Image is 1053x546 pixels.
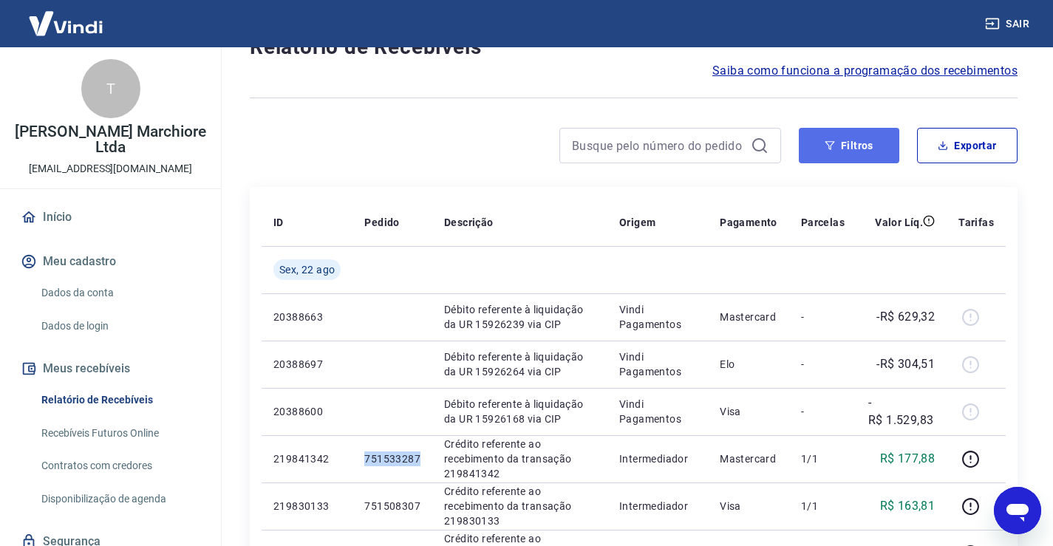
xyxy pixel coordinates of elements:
[273,499,341,513] p: 219830133
[880,450,936,468] p: R$ 177,88
[364,215,399,230] p: Pedido
[35,484,203,514] a: Disponibilização de agenda
[18,245,203,278] button: Meu cadastro
[35,385,203,415] a: Relatório de Recebíveis
[279,262,335,277] span: Sex, 22 ago
[801,357,845,372] p: -
[444,302,596,332] p: Débito referente à liquidação da UR 15926239 via CIP
[572,134,745,157] input: Busque pelo número do pedido
[880,497,936,515] p: R$ 163,81
[799,128,899,163] button: Filtros
[12,124,209,155] p: [PERSON_NAME] Marchiore Ltda
[273,310,341,324] p: 20388663
[35,451,203,481] a: Contratos com credores
[720,404,777,419] p: Visa
[18,352,203,385] button: Meus recebíveis
[868,394,935,429] p: -R$ 1.529,83
[273,215,284,230] p: ID
[801,404,845,419] p: -
[958,215,994,230] p: Tarifas
[18,201,203,233] a: Início
[35,311,203,341] a: Dados de login
[720,451,777,466] p: Mastercard
[250,33,1018,62] h4: Relatório de Recebíveis
[619,302,696,332] p: Vindi Pagamentos
[619,349,696,379] p: Vindi Pagamentos
[720,499,777,513] p: Visa
[720,357,777,372] p: Elo
[875,215,923,230] p: Valor Líq.
[619,397,696,426] p: Vindi Pagamentos
[801,451,845,466] p: 1/1
[35,278,203,308] a: Dados da conta
[81,59,140,118] div: T
[444,437,596,481] p: Crédito referente ao recebimento da transação 219841342
[720,215,777,230] p: Pagamento
[273,451,341,466] p: 219841342
[982,10,1035,38] button: Sair
[994,487,1041,534] iframe: Botão para abrir a janela de mensagens
[619,499,696,513] p: Intermediador
[801,215,845,230] p: Parcelas
[273,404,341,419] p: 20388600
[29,161,192,177] p: [EMAIL_ADDRESS][DOMAIN_NAME]
[444,484,596,528] p: Crédito referente ao recebimento da transação 219830133
[18,1,114,46] img: Vindi
[364,499,420,513] p: 751508307
[364,451,420,466] p: 751533287
[876,308,935,326] p: -R$ 629,32
[444,215,494,230] p: Descrição
[619,451,696,466] p: Intermediador
[619,215,655,230] p: Origem
[720,310,777,324] p: Mastercard
[917,128,1018,163] button: Exportar
[35,418,203,448] a: Recebíveis Futuros Online
[876,355,935,373] p: -R$ 304,51
[801,499,845,513] p: 1/1
[273,357,341,372] p: 20388697
[801,310,845,324] p: -
[444,349,596,379] p: Débito referente à liquidação da UR 15926264 via CIP
[444,397,596,426] p: Débito referente à liquidação da UR 15926168 via CIP
[712,62,1018,80] a: Saiba como funciona a programação dos recebimentos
